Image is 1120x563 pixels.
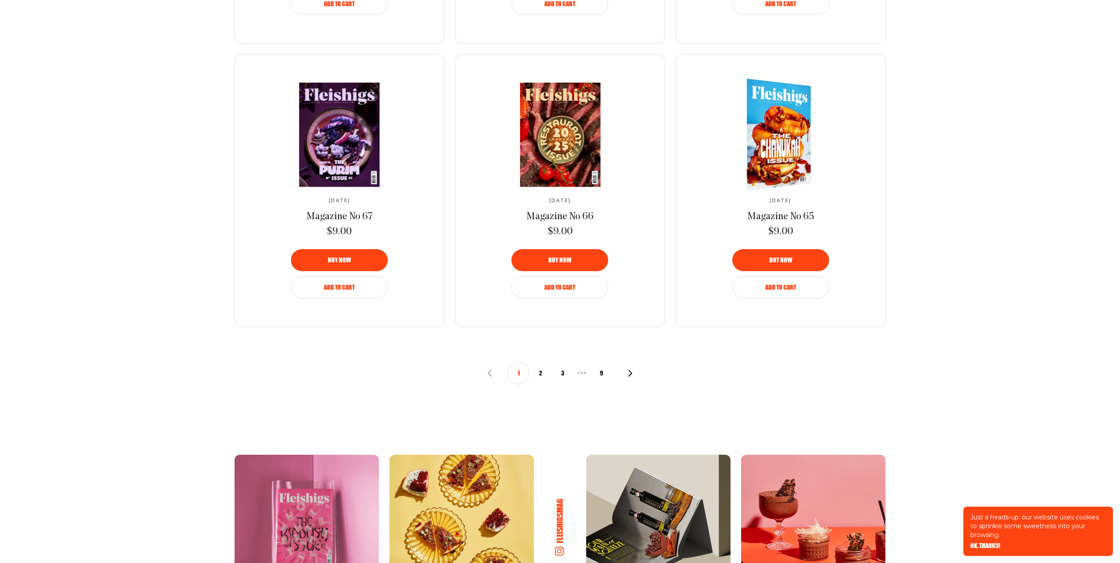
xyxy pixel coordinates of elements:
[714,75,832,195] img: Magazine No 65
[765,284,796,291] span: Add to Cart
[291,249,388,271] button: Buy now
[551,362,573,384] button: 3
[970,513,1106,539] p: Just a heads-up: our website uses cookies to sprinkle some sweetness into your browsing.
[327,225,352,239] span: $9.00
[747,212,814,222] span: Magazine No 65
[291,276,388,298] button: Add to Cart
[715,75,833,194] img: Magazine No 65
[328,257,351,263] span: Buy now
[529,362,551,384] button: 2
[266,83,413,187] a: Magazine No 67Magazine No 67
[732,249,829,271] button: Buy now
[573,364,591,382] span: • • •
[765,1,796,7] span: Add to Cart
[555,499,565,543] h6: fleishigsmag
[266,83,413,187] img: Magazine No 67
[769,257,792,263] span: Buy now
[526,212,594,222] span: Magazine No 66
[487,83,634,187] a: Magazine No 66Magazine No 66
[486,83,634,187] img: Magazine No 66
[548,225,573,239] span: $9.00
[511,249,608,271] button: Buy now
[548,257,571,263] span: Buy now
[544,1,575,7] span: Add to Cart
[770,198,791,203] span: [DATE]
[544,284,575,291] span: Add to Cart
[747,210,814,224] a: Magazine No 65
[507,362,529,384] button: 1
[306,210,373,224] a: Magazine No 67
[732,276,829,298] button: Add to Cart
[970,543,1000,549] button: OK, THANKS!
[324,284,355,291] span: Add to Cart
[549,198,571,203] span: [DATE]
[306,212,373,222] span: Magazine No 67
[591,362,613,384] button: 9
[768,225,793,239] span: $9.00
[707,83,854,187] a: Magazine No 65Magazine No 65
[329,198,350,203] span: [DATE]
[511,276,608,298] button: Add to Cart
[324,1,355,7] span: Add to Cart
[526,210,594,224] a: Magazine No 66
